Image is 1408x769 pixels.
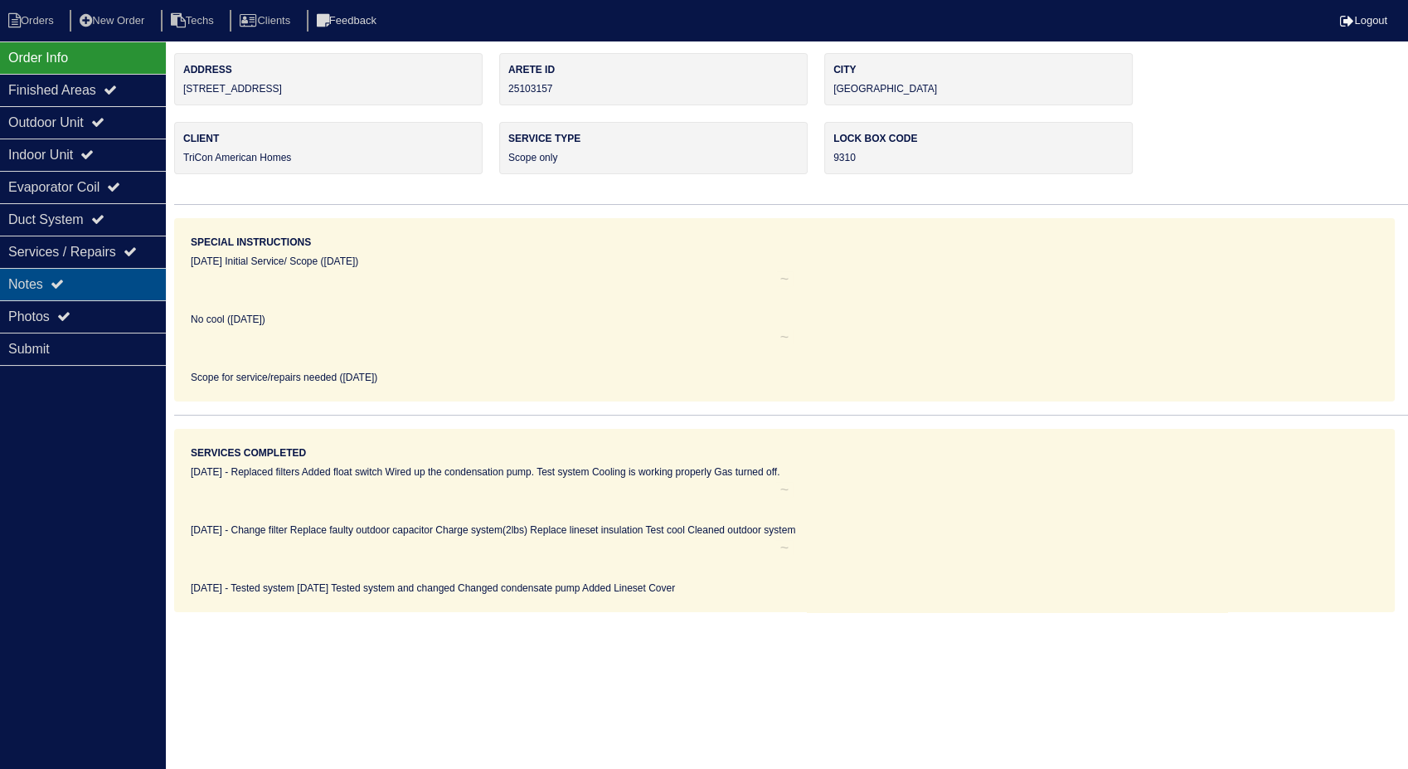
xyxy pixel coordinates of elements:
[1340,14,1387,27] a: Logout
[230,14,303,27] a: Clients
[191,235,311,250] label: Special Instructions
[191,312,1378,327] div: No cool ([DATE])
[833,62,1124,77] label: City
[70,10,158,32] li: New Order
[191,523,1378,538] div: [DATE] - Change filter Replace faulty outdoor capacitor Charge system(2lbs) Replace lineset insul...
[191,445,306,460] label: Services Completed
[174,53,483,105] div: [STREET_ADDRESS]
[183,62,473,77] label: Address
[191,581,1378,596] div: [DATE] - Tested system [DATE] Tested system and changed Changed condensate pump Added Lineset Cover
[508,62,799,77] label: Arete ID
[161,10,227,32] li: Techs
[174,122,483,174] div: TriCon American Homes
[499,122,808,174] div: Scope only
[824,122,1133,174] div: 9310
[191,370,1378,385] div: Scope for service/repairs needed ([DATE])
[191,254,1378,269] div: [DATE] Initial Service/ Scope ([DATE])
[183,131,473,146] label: Client
[499,53,808,105] div: 25103157
[307,10,390,32] li: Feedback
[508,131,799,146] label: Service Type
[230,10,303,32] li: Clients
[70,14,158,27] a: New Order
[191,465,1378,479] div: [DATE] - Replaced filters Added float switch Wired up the condensation pump. Test system Cooling ...
[161,14,227,27] a: Techs
[833,131,1124,146] label: Lock box code
[824,53,1133,105] div: [GEOGRAPHIC_DATA]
